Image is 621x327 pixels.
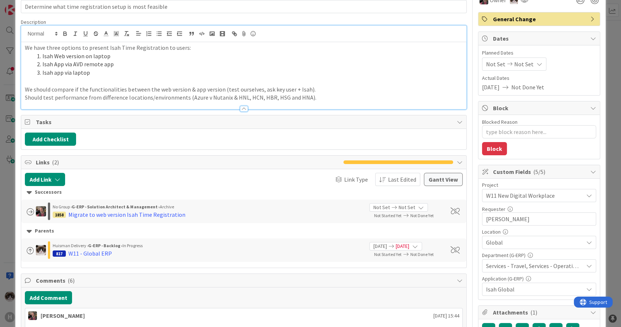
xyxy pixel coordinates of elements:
span: [DATE] [373,242,387,250]
span: ( 1 ) [530,309,537,316]
span: Not Done Yet [410,252,434,257]
span: In Progress [123,243,142,248]
span: Last Edited [388,175,416,184]
span: ( 6 ) [68,277,75,284]
b: G-ERP - Solution Architect & Management › [72,204,159,209]
button: Last Edited [375,173,420,186]
div: Parents [27,227,460,235]
button: Add Comment [25,291,72,304]
span: Tasks [36,118,453,126]
button: Gantt View [424,173,463,186]
div: Department (G-ERP) [482,253,596,258]
span: W11 New Digital Workplace [486,190,580,201]
b: G-ERP - Backlog › [88,243,123,248]
div: Successors [27,188,460,196]
span: Huisman Delivery › [53,243,88,248]
span: Not Set [399,204,415,211]
div: Migrate to web version Isah Time Registration [68,210,185,219]
span: Attachments [493,308,587,317]
div: 1858 [53,212,66,218]
button: Add Link [25,173,65,186]
span: ( 5/5 ) [533,168,545,175]
label: Requester [482,206,505,212]
span: Isah Global [486,285,583,294]
span: General Change [493,15,587,23]
span: Not Started Yet [374,213,402,218]
span: Not Started Yet [374,252,402,257]
span: Links [36,158,339,167]
span: Not Done Yet [511,83,544,92]
li: Isah app via laptop [34,68,462,77]
span: Link Type [344,175,368,184]
span: Global [486,238,583,247]
li: Isah Web version on laptop [34,52,462,60]
img: Kv [36,245,46,255]
div: [PERSON_NAME] [41,311,85,320]
span: Services - Travel, Services - Operations, Services - Human Resources, Work Preparation, Planning,... [486,261,583,270]
span: Custom Fields [493,167,587,176]
div: 817 [53,250,66,257]
span: Support [15,1,33,10]
span: Dates [493,34,587,43]
li: Isah App via AVD remote app [34,60,462,68]
span: [DATE] [482,83,500,92]
button: Add Checklist [25,133,76,146]
span: Not Set [373,204,390,211]
span: Planned Dates [482,49,596,57]
span: Not Done Yet [410,213,434,218]
img: BF [28,311,37,320]
span: Block [493,104,587,112]
span: Not Set [514,60,534,68]
span: ( 2 ) [52,159,59,166]
span: Comments [36,276,453,285]
span: Actual Dates [482,74,596,82]
div: W11 - Global ERP [68,249,112,258]
span: [DATE] [396,242,409,250]
img: BF [36,206,46,216]
div: Project [482,182,596,187]
div: Location [482,229,596,234]
p: We have three options to present Isah Time Registration to users: [25,44,462,52]
div: Application (G-ERP) [482,276,596,281]
span: Archive [159,204,174,209]
span: Description [21,19,46,25]
span: [DATE] 15:44 [433,312,459,320]
p: Should test performance from difference locations/environments (Azure v Nutanix & HNL, HCN, HBR, ... [25,93,462,102]
p: We should compare if the functionalities between the web version & app version (test ourselves, a... [25,85,462,94]
button: Block [482,142,507,155]
span: No Group › [53,204,72,209]
label: Blocked Reason [482,119,517,125]
span: Not Set [486,60,505,68]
